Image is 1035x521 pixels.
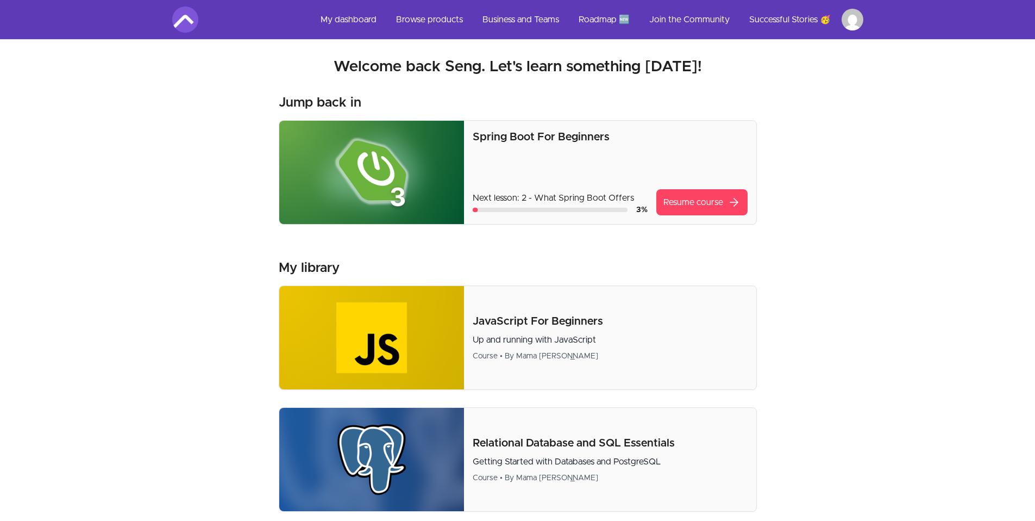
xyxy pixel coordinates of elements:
p: Spring Boot For Beginners [473,129,747,145]
img: Product image for Relational Database and SQL Essentials [279,408,465,511]
p: Up and running with JavaScript [473,333,747,346]
a: Successful Stories 🥳 [741,7,839,33]
div: Course • By Mama [PERSON_NAME] [473,473,747,483]
p: Relational Database and SQL Essentials [473,436,747,451]
a: Browse products [387,7,472,33]
p: Next lesson: 2 - What Spring Boot Offers [473,191,647,204]
img: Amigoscode logo [172,7,198,33]
div: Course • By Mama [PERSON_NAME] [473,351,747,362]
a: Join the Community [641,7,738,33]
span: arrow_forward [727,196,741,209]
h3: My library [279,259,340,277]
a: Resume coursearrow_forward [656,189,748,215]
span: 3 % [636,206,648,214]
img: Profile image for Seng Heat [842,9,863,30]
nav: Main [312,7,863,33]
h2: Welcome back Seng. Let's learn something [DATE]! [172,57,863,77]
div: Course progress [473,208,627,212]
p: Getting Started with Databases and PostgreSQL [473,455,747,468]
a: Roadmap 🆕 [570,7,638,33]
h3: Jump back in [279,94,361,111]
a: My dashboard [312,7,385,33]
img: Product image for JavaScript For Beginners [279,286,465,389]
img: Product image for Spring Boot For Beginners [279,121,465,224]
a: Product image for JavaScript For BeginnersJavaScript For BeginnersUp and running with JavaScriptC... [279,286,757,390]
p: JavaScript For Beginners [473,314,747,329]
a: Product image for Relational Database and SQL EssentialsRelational Database and SQL EssentialsGet... [279,407,757,512]
a: Business and Teams [474,7,568,33]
